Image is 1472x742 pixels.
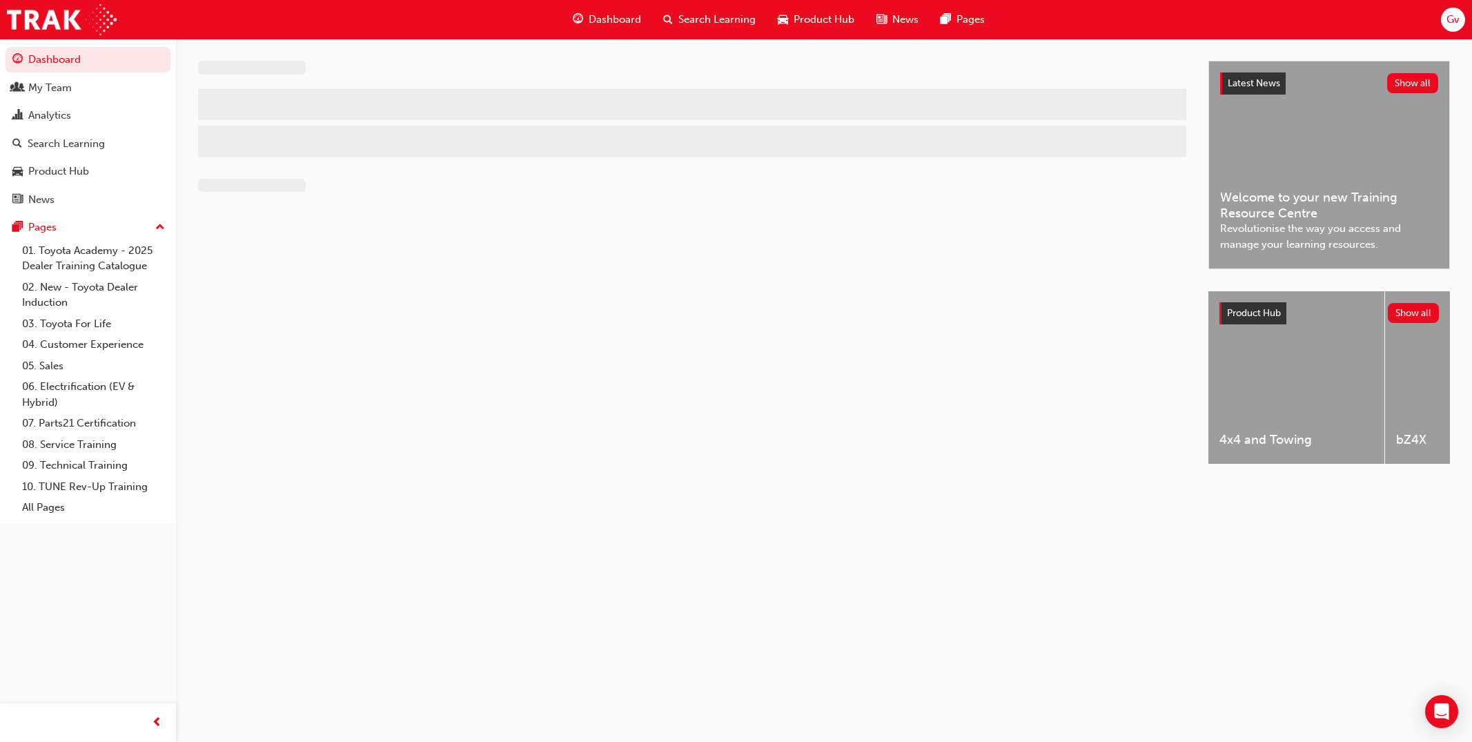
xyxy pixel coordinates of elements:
a: 06. Electrification (EV & Hybrid) [17,376,170,413]
a: Product Hub [6,159,170,184]
span: Pages [956,12,985,28]
span: search-icon [663,11,673,28]
span: Dashboard [589,12,641,28]
span: Welcome to your new Training Resource Centre [1220,190,1438,221]
a: Search Learning [6,131,170,157]
span: Product Hub [1227,307,1281,319]
a: Latest NewsShow allWelcome to your new Training Resource CentreRevolutionise the way you access a... [1208,61,1450,269]
button: Pages [6,215,170,240]
div: Product Hub [28,164,89,179]
span: News [892,12,919,28]
a: 07. Parts21 Certification [17,413,170,434]
span: car-icon [12,166,23,178]
a: 05. Sales [17,355,170,377]
span: search-icon [12,138,22,150]
img: Trak [7,4,117,35]
span: Latest News [1228,77,1280,89]
a: search-iconSearch Learning [652,6,767,34]
a: All Pages [17,497,170,518]
a: pages-iconPages [930,6,996,34]
span: Product Hub [794,12,854,28]
button: DashboardMy TeamAnalyticsSearch LearningProduct HubNews [6,44,170,215]
span: guage-icon [573,11,583,28]
div: My Team [28,80,72,96]
span: prev-icon [152,714,162,732]
button: Show all [1387,73,1439,93]
a: Dashboard [6,47,170,72]
span: Revolutionise the way you access and manage your learning resources. [1220,221,1438,252]
a: News [6,187,170,213]
a: Product HubShow all [1219,302,1439,324]
span: news-icon [12,194,23,206]
span: 4x4 and Towing [1219,432,1373,448]
a: 08. Service Training [17,434,170,456]
a: 4x4 and Towing [1208,291,1384,464]
span: guage-icon [12,54,23,66]
a: 09. Technical Training [17,455,170,476]
a: Latest NewsShow all [1220,72,1438,95]
div: News [28,192,55,208]
div: Pages [28,219,57,235]
a: news-iconNews [865,6,930,34]
span: chart-icon [12,110,23,122]
button: Show all [1388,303,1440,323]
a: 04. Customer Experience [17,334,170,355]
span: Gv [1446,12,1460,28]
a: 01. Toyota Academy - 2025 Dealer Training Catalogue [17,240,170,277]
button: Gv [1441,8,1465,32]
a: 02. New - Toyota Dealer Induction [17,277,170,313]
div: Search Learning [28,136,105,152]
div: Open Intercom Messenger [1425,695,1458,728]
span: pages-icon [941,11,951,28]
a: 10. TUNE Rev-Up Training [17,476,170,498]
span: people-icon [12,82,23,95]
span: car-icon [778,11,788,28]
span: news-icon [876,11,887,28]
a: guage-iconDashboard [562,6,652,34]
a: 03. Toyota For Life [17,313,170,335]
a: My Team [6,75,170,101]
a: car-iconProduct Hub [767,6,865,34]
a: Analytics [6,103,170,128]
span: pages-icon [12,222,23,234]
div: Analytics [28,108,71,124]
span: up-icon [155,219,165,237]
span: Search Learning [678,12,756,28]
